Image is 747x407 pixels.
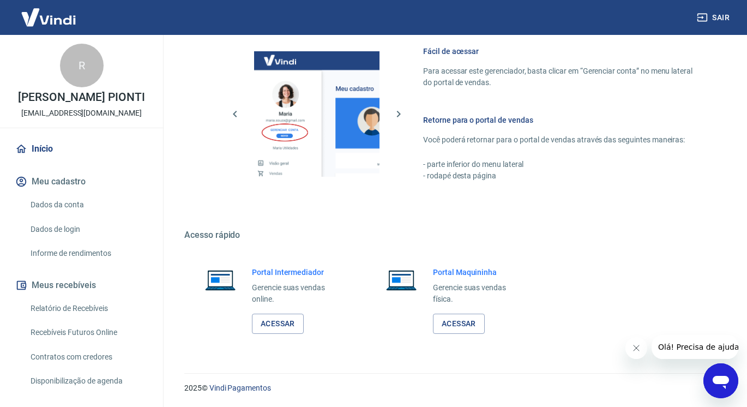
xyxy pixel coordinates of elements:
[26,194,150,216] a: Dados da conta
[625,337,647,359] iframe: Fechar mensagem
[184,382,721,394] p: 2025 ©
[703,363,738,398] iframe: Botão para abrir a janela de mensagens
[423,46,695,57] h6: Fácil de acessar
[433,267,527,278] h6: Portal Maquininha
[197,267,243,293] img: Imagem de um notebook aberto
[652,335,738,359] iframe: Mensagem da empresa
[252,267,346,278] h6: Portal Intermediador
[13,170,150,194] button: Meu cadastro
[423,159,695,170] p: - parte inferior do menu lateral
[423,170,695,182] p: - rodapé desta página
[21,107,142,119] p: [EMAIL_ADDRESS][DOMAIN_NAME]
[26,370,150,392] a: Disponibilização de agenda
[26,297,150,320] a: Relatório de Recebíveis
[60,44,104,87] div: R
[433,282,527,305] p: Gerencie suas vendas física.
[423,134,695,146] p: Você poderá retornar para o portal de vendas através das seguintes maneiras:
[423,115,695,125] h6: Retorne para o portal de vendas
[26,242,150,265] a: Informe de rendimentos
[26,218,150,241] a: Dados de login
[13,273,150,297] button: Meus recebíveis
[7,8,92,16] span: Olá! Precisa de ajuda?
[433,314,485,334] a: Acessar
[252,314,304,334] a: Acessar
[26,346,150,368] a: Contratos com credores
[695,8,734,28] button: Sair
[26,321,150,344] a: Recebíveis Futuros Online
[13,1,84,34] img: Vindi
[184,230,721,241] h5: Acesso rápido
[252,282,346,305] p: Gerencie suas vendas online.
[378,267,424,293] img: Imagem de um notebook aberto
[18,92,145,103] p: [PERSON_NAME] PIONTI
[13,137,150,161] a: Início
[423,65,695,88] p: Para acessar este gerenciador, basta clicar em “Gerenciar conta” no menu lateral do portal de ven...
[209,384,271,392] a: Vindi Pagamentos
[254,51,379,177] img: Imagem da dashboard mostrando o botão de gerenciar conta na sidebar no lado esquerdo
